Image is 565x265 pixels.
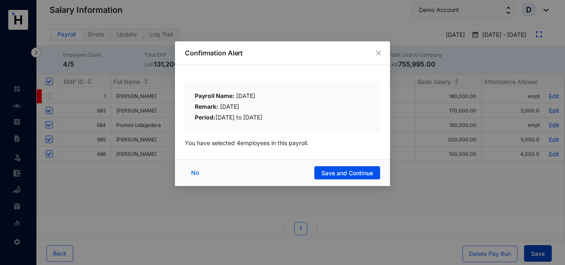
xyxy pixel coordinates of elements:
[195,92,235,99] b: Payroll Name:
[191,168,199,177] span: No
[314,166,380,179] button: Save and Continue
[195,91,370,102] div: [DATE]
[185,166,207,179] button: No
[185,139,309,146] span: You have selected 4 employees in this payroll.
[195,102,370,113] div: [DATE]
[195,103,218,110] b: Remark:
[375,50,382,56] span: close
[321,169,373,177] span: Save and Continue
[185,48,380,58] p: Confirmation Alert
[195,114,215,121] b: Period:
[195,113,370,122] div: [DATE] to [DATE]
[374,48,383,57] button: Close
